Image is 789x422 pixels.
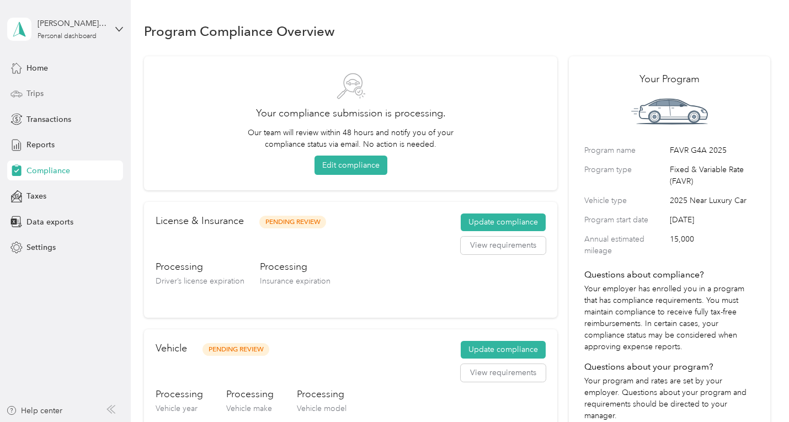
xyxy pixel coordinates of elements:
[156,260,244,274] h3: Processing
[584,145,666,156] label: Program name
[26,114,71,125] span: Transactions
[584,214,666,226] label: Program start date
[259,216,326,228] span: Pending Review
[144,25,335,37] h1: Program Compliance Overview
[26,139,55,151] span: Reports
[584,164,666,187] label: Program type
[26,242,56,253] span: Settings
[584,283,754,352] p: Your employer has enrolled you in a program that has compliance requirements. You must maintain c...
[461,237,546,254] button: View requirements
[584,268,754,281] h4: Questions about compliance?
[584,233,666,257] label: Annual estimated mileage
[297,404,346,413] span: Vehicle model
[670,164,754,187] span: Fixed & Variable Rate (FAVR)
[584,195,666,206] label: Vehicle type
[159,106,542,121] h2: Your compliance submission is processing.
[243,127,459,150] p: Our team will review within 48 hours and notify you of your compliance status via email. No actio...
[6,405,62,416] button: Help center
[38,18,106,29] div: [PERSON_NAME] Gho
[260,260,330,274] h3: Processing
[156,387,203,401] h3: Processing
[26,88,44,99] span: Trips
[584,72,754,87] h2: Your Program
[26,62,48,74] span: Home
[26,190,46,202] span: Taxes
[670,233,754,257] span: 15,000
[38,33,97,40] div: Personal dashboard
[156,276,244,286] span: Driver’s license expiration
[461,364,546,382] button: View requirements
[26,216,73,228] span: Data exports
[314,156,387,175] button: Edit compliance
[297,387,346,401] h3: Processing
[26,165,70,177] span: Compliance
[670,214,754,226] span: [DATE]
[727,360,789,422] iframe: Everlance-gr Chat Button Frame
[461,341,546,359] button: Update compliance
[584,375,754,421] p: Your program and rates are set by your employer. Questions about your program and requirements sh...
[156,404,198,413] span: Vehicle year
[461,213,546,231] button: Update compliance
[226,404,272,413] span: Vehicle make
[156,341,187,356] h2: Vehicle
[260,276,330,286] span: Insurance expiration
[670,195,754,206] span: 2025 Near Luxury Car
[202,343,269,356] span: Pending Review
[226,387,274,401] h3: Processing
[670,145,754,156] span: FAVR G4A 2025
[156,213,244,228] h2: License & Insurance
[584,360,754,373] h4: Questions about your program?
